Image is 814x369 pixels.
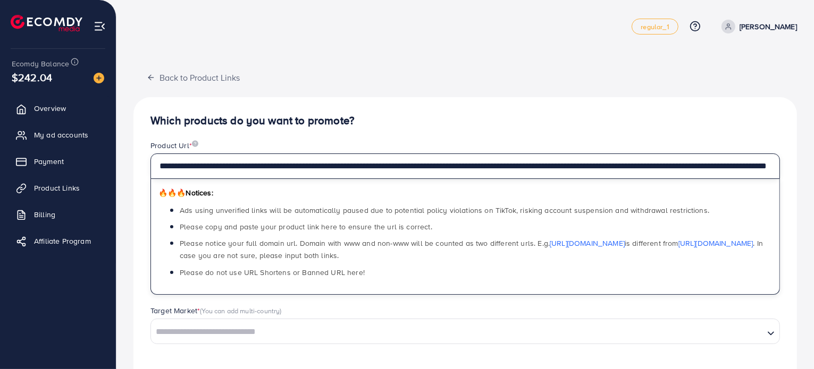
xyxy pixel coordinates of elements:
img: menu [94,20,106,32]
span: My ad accounts [34,130,88,140]
span: Overview [34,103,66,114]
a: Product Links [8,177,108,199]
h4: Which products do you want to promote? [150,114,780,127]
a: Payment [8,151,108,172]
img: image [94,73,104,83]
span: 🔥🔥🔥 [158,187,186,198]
span: Affiliate Program [34,236,91,246]
label: Product Url [150,140,198,151]
span: Ecomdy Balance [12,58,69,69]
a: My ad accounts [8,124,108,145]
div: Search for option [150,319,780,344]
a: Billing [8,204,108,225]
a: [URL][DOMAIN_NAME] [678,238,753,248]
span: Please do not use URL Shortens or Banned URL here! [180,267,365,278]
span: regular_1 [641,23,669,30]
a: Affiliate Program [8,230,108,252]
span: Payment [34,156,64,167]
p: [PERSON_NAME] [740,20,797,33]
label: Target Market [150,305,282,316]
img: logo [11,15,82,31]
a: [URL][DOMAIN_NAME] [550,238,625,248]
img: image [192,140,198,147]
span: Product Links [34,183,80,193]
a: regular_1 [632,19,678,35]
a: [PERSON_NAME] [717,20,797,33]
span: Please notice your full domain url. Domain with www and non-www will be counted as two different ... [180,238,763,261]
span: Please copy and paste your product link here to ensure the url is correct. [180,221,432,232]
span: Billing [34,209,55,220]
span: $242.04 [12,70,52,85]
input: Search for option [152,324,763,340]
a: Overview [8,98,108,119]
span: Ads using unverified links will be automatically paused due to potential policy violations on Tik... [180,205,709,216]
span: (You can add multi-country) [200,306,281,315]
button: Back to Product Links [133,66,253,89]
iframe: Chat [769,321,806,361]
span: Notices: [158,187,213,198]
